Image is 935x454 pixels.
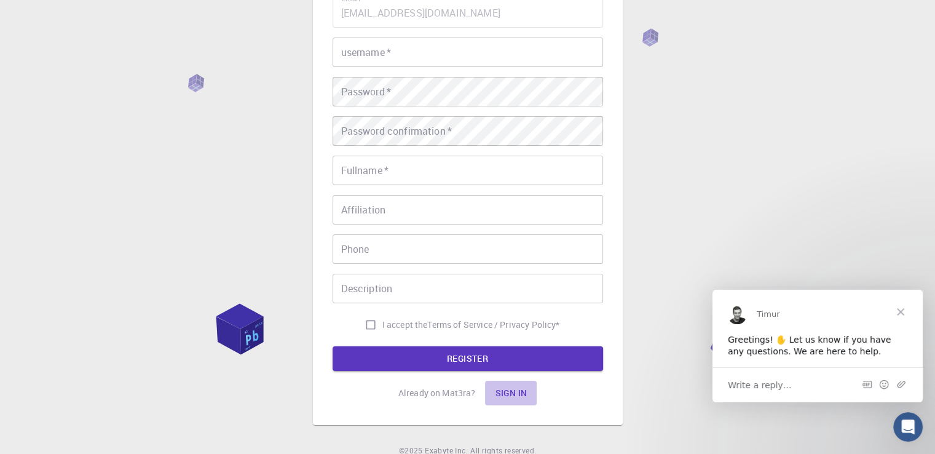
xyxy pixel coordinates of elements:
[893,412,923,442] iframe: Intercom live chat
[712,290,923,402] iframe: Intercom live chat message
[333,346,603,371] button: REGISTER
[427,319,559,331] a: Terms of Service / Privacy Policy*
[382,319,428,331] span: I accept the
[398,387,476,399] p: Already on Mat3ra?
[485,381,537,405] button: Sign in
[427,319,559,331] p: Terms of Service / Privacy Policy *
